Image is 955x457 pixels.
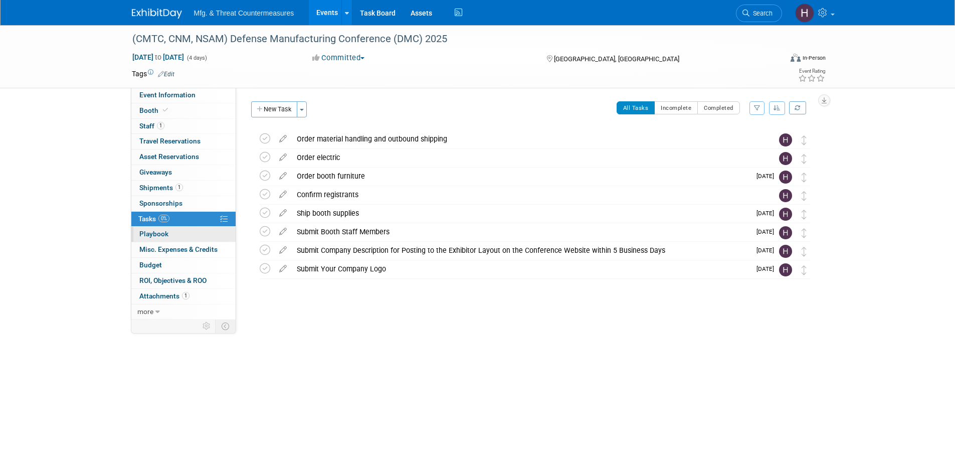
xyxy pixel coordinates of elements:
a: edit [274,153,292,162]
a: Misc. Expenses & Credits [131,242,236,257]
div: Event Rating [798,69,825,74]
span: Event Information [139,91,196,99]
a: Edit [158,71,174,78]
span: to [153,53,163,61]
span: Shipments [139,184,183,192]
div: Event Format [723,52,826,67]
i: Move task [802,210,807,219]
a: more [131,304,236,320]
div: (CMTC, CNM, NSAM) Defense Manufacturing Conference (DMC) 2025 [129,30,767,48]
div: Submit Company Description for Posting to the Exhibitor Layout on the Conference Website within 5... [292,242,750,259]
span: Booth [139,106,170,114]
img: Hillary Hawkins [779,245,792,258]
span: (4 days) [186,55,207,61]
span: [DATE] [756,173,779,180]
span: Misc. Expenses & Credits [139,245,218,253]
i: Move task [802,154,807,164]
span: Tasks [138,215,169,223]
div: Order booth furniture [292,168,750,185]
img: Hillary Hawkins [779,133,792,146]
div: Order electric [292,149,759,166]
a: edit [274,264,292,273]
span: ROI, Objectives & ROO [139,276,207,284]
span: Playbook [139,230,168,238]
img: Hillary Hawkins [779,171,792,184]
a: edit [274,209,292,218]
button: New Task [251,101,297,117]
a: Search [736,5,782,22]
span: Sponsorships [139,199,182,207]
div: Ship booth supplies [292,205,750,222]
span: 1 [157,122,164,129]
a: Booth [131,103,236,118]
button: Incomplete [654,101,698,114]
button: Committed [309,53,368,63]
a: Giveaways [131,165,236,180]
i: Move task [802,228,807,238]
span: 0% [158,215,169,222]
span: [DATE] [756,247,779,254]
span: Budget [139,261,162,269]
i: Move task [802,173,807,182]
a: edit [274,134,292,143]
a: ROI, Objectives & ROO [131,273,236,288]
span: Travel Reservations [139,137,201,145]
div: Confirm registrants [292,186,759,203]
td: Toggle Event Tabs [215,320,236,333]
a: edit [274,246,292,255]
i: Move task [802,265,807,275]
span: Giveaways [139,168,172,176]
div: Submit Your Company Logo [292,260,750,277]
span: [DATE] [756,228,779,235]
div: Submit Booth Staff Members [292,223,750,240]
i: Move task [802,135,807,145]
span: 1 [175,184,183,191]
a: Attachments1 [131,289,236,304]
td: Personalize Event Tab Strip [198,320,216,333]
a: Asset Reservations [131,149,236,165]
img: Hillary Hawkins [779,189,792,202]
span: more [137,308,153,316]
a: Refresh [789,101,806,114]
div: In-Person [802,54,826,62]
a: edit [274,190,292,199]
span: Search [749,10,773,17]
span: Attachments [139,292,189,300]
span: Asset Reservations [139,153,199,161]
span: 1 [182,292,189,299]
span: [DATE] [756,210,779,217]
img: Hillary Hawkins [779,152,792,165]
div: Order material handling and outbound shipping [292,130,759,147]
img: Hillary Hawkins [779,226,792,239]
i: Move task [802,247,807,256]
button: All Tasks [617,101,655,114]
img: ExhibitDay [132,9,182,19]
span: [GEOGRAPHIC_DATA], [GEOGRAPHIC_DATA] [554,55,679,63]
span: [DATE] [756,265,779,272]
img: Format-Inperson.png [791,54,801,62]
a: Sponsorships [131,196,236,211]
a: Staff1 [131,119,236,134]
a: Event Information [131,88,236,103]
img: Hillary Hawkins [779,208,792,221]
a: Shipments1 [131,181,236,196]
a: Travel Reservations [131,134,236,149]
span: Mfg. & Threat Countermeasures [194,9,294,17]
a: edit [274,227,292,236]
i: Booth reservation complete [163,107,168,113]
img: Hillary Hawkins [795,4,814,23]
img: Hillary Hawkins [779,263,792,276]
span: [DATE] [DATE] [132,53,184,62]
a: Tasks0% [131,212,236,227]
a: Budget [131,258,236,273]
a: Playbook [131,227,236,242]
button: Completed [697,101,740,114]
span: Staff [139,122,164,130]
td: Tags [132,69,174,79]
i: Move task [802,191,807,201]
a: edit [274,172,292,181]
